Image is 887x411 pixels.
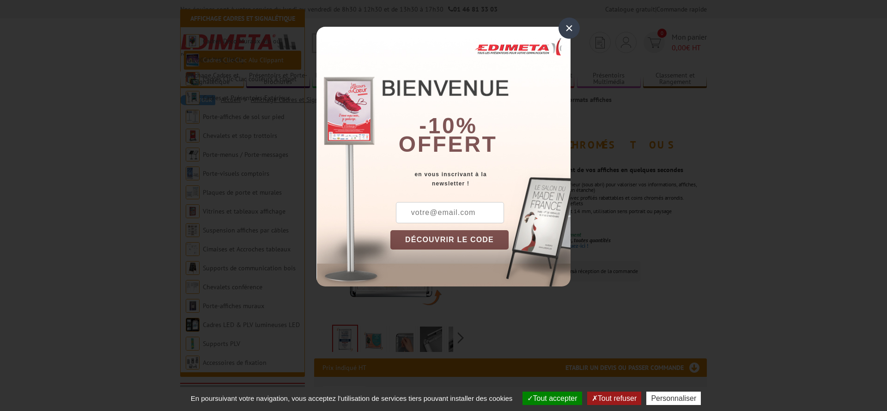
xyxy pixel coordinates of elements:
span: En poursuivant votre navigation, vous acceptez l'utilisation de services tiers pouvant installer ... [186,394,517,402]
button: Personnaliser (fenêtre modale) [646,392,701,405]
button: Tout refuser [587,392,641,405]
font: offert [399,132,498,156]
input: votre@email.com [396,202,504,223]
div: × [559,18,580,39]
div: en vous inscrivant à la newsletter ! [390,170,571,188]
button: Tout accepter [522,392,582,405]
button: DÉCOUVRIR LE CODE [390,230,509,250]
b: -10% [419,113,477,138]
